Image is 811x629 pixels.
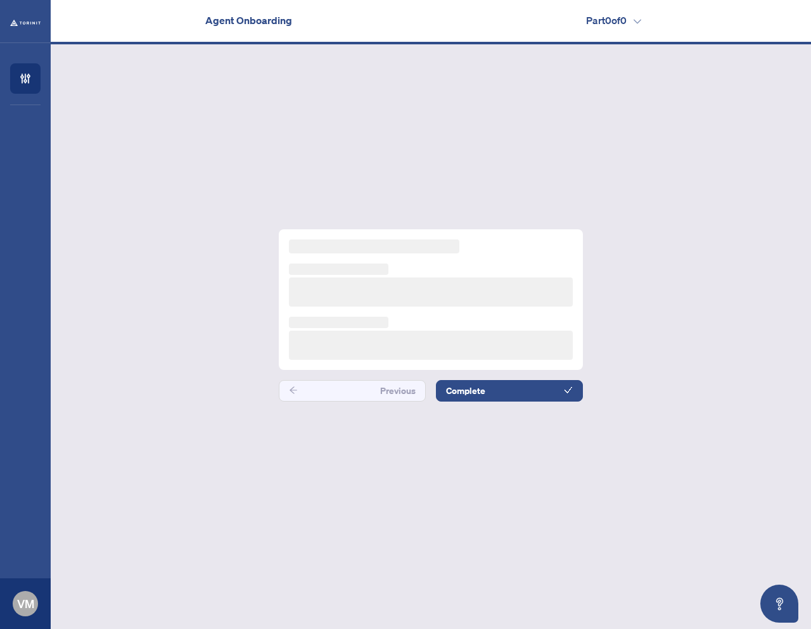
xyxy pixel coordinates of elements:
[17,595,34,613] span: VM
[279,380,426,402] button: Previous
[10,20,41,26] img: logo
[436,380,583,402] button: Complete
[205,13,292,28] h4: Agent Onboarding
[446,381,485,401] span: Complete
[564,386,573,395] span: check
[760,585,798,623] button: Open asap
[586,13,641,28] h4: Part 0 of 0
